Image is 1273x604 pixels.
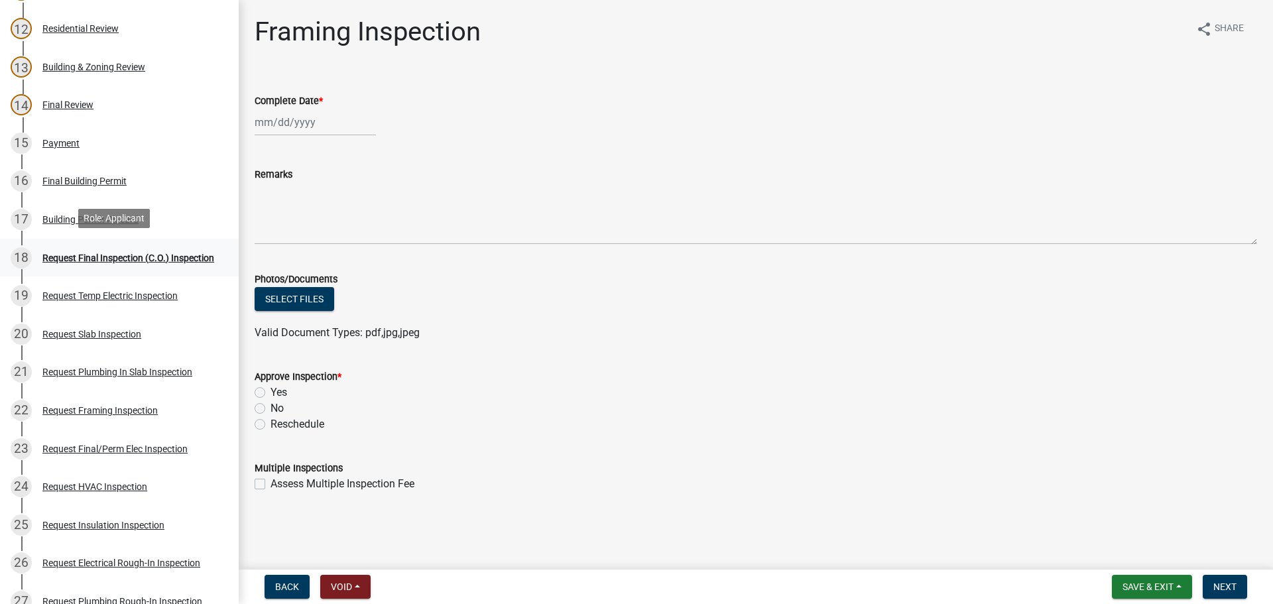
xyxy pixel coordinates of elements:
div: 23 [11,438,32,459]
label: Photos/Documents [255,275,337,284]
div: Building & Zoning Review [42,62,145,72]
div: 21 [11,361,32,383]
div: 25 [11,514,32,536]
span: Back [275,581,299,592]
button: Save & Exit [1112,575,1192,599]
div: 15 [11,133,32,154]
span: Void [331,581,352,592]
div: Residential Review [42,24,119,33]
input: mm/dd/yyyy [255,109,376,136]
div: 16 [11,170,32,192]
div: 20 [11,324,32,345]
div: Request Insulation Inspection [42,520,164,530]
span: Share [1215,21,1244,37]
label: Multiple Inspections [255,464,343,473]
div: Final Building Permit [42,176,127,186]
div: Request Final/Perm Elec Inspection [42,444,188,453]
span: Valid Document Types: pdf,jpg,jpeg [255,326,420,339]
div: 12 [11,18,32,39]
button: Back [265,575,310,599]
span: Next [1213,581,1237,592]
div: 19 [11,285,32,306]
div: 13 [11,56,32,78]
label: Reschedule [271,416,324,432]
button: shareShare [1185,16,1254,42]
div: Request Slab Inspection [42,330,141,339]
div: 17 [11,209,32,230]
div: Request Final Inspection (C.O.) Inspection [42,253,214,263]
div: Payment [42,139,80,148]
button: Void [320,575,371,599]
div: 26 [11,552,32,574]
label: No [271,400,284,416]
button: Next [1203,575,1247,599]
div: Request HVAC Inspection [42,482,147,491]
div: 24 [11,476,32,497]
div: Request Temp Electric Inspection [42,291,178,300]
label: Complete Date [255,97,323,106]
div: Request Electrical Rough-In Inspection [42,558,200,568]
label: Yes [271,385,287,400]
div: Request Framing Inspection [42,406,158,415]
div: Role: Applicant [78,209,150,228]
div: 14 [11,94,32,115]
label: Remarks [255,170,292,180]
label: Assess Multiple Inspection Fee [271,476,414,492]
span: Save & Exit [1122,581,1174,592]
div: Request Plumbing In Slab Inspection [42,367,192,377]
i: share [1196,21,1212,37]
div: 18 [11,247,32,269]
div: Building Permit Placard [42,215,139,224]
button: Select files [255,287,334,311]
div: 22 [11,400,32,421]
label: Approve Inspection [255,373,341,382]
div: Final Review [42,100,93,109]
h1: Framing Inspection [255,16,481,48]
